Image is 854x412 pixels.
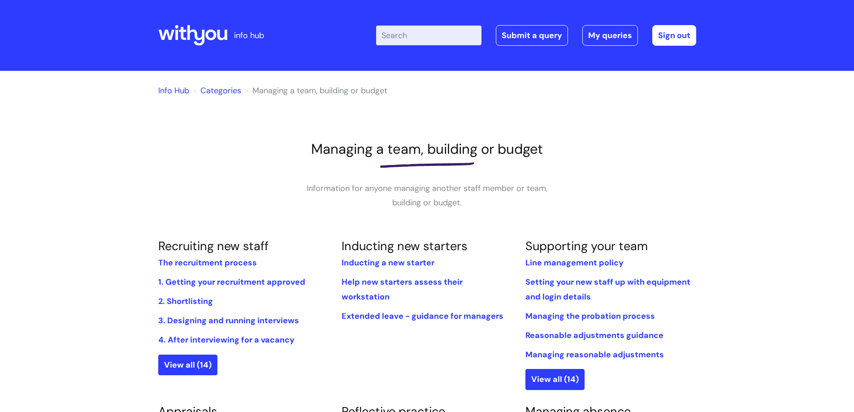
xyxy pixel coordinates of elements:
a: My queries [582,25,638,46]
a: 3. Designing and running interviews [158,315,299,326]
a: Info Hub [158,85,189,96]
a: The recruitment process [158,257,257,268]
a: Submit a query [496,25,568,46]
div: | - [376,25,696,46]
a: Managing reasonable adjustments [525,349,664,360]
p: Information for anyone managing another staff member or team, building or budget. [293,181,562,210]
a: Sign out [652,25,696,46]
a: 4. After interviewing for a vacancy [158,334,295,345]
a: View all (14) [158,355,217,375]
li: Solution home [191,83,241,98]
a: 1. Getting your recruitment approved [158,277,305,287]
a: 2. Shortlisting [158,296,213,307]
a: Categories [200,85,241,96]
li: Managing a team, building or budget [243,83,387,98]
a: Help new starters assess their workstation [342,277,463,302]
a: Reasonable adjustments guidance [525,330,663,341]
h1: Managing a team, building or budget [158,141,696,157]
a: Extended leave - guidance for managers [342,311,503,321]
a: Inducting a new starter [342,257,434,268]
a: Line management policy [525,257,624,268]
a: Recruiting new staff [158,238,269,254]
a: Supporting your team [525,238,648,254]
a: Setting your new staff up with equipment and login details [525,277,690,302]
a: View all (14) [525,369,585,390]
input: Search [376,26,481,45]
p: info hub [234,28,264,43]
a: Managing the probation process [525,311,655,321]
a: Inducting new starters [342,238,468,254]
